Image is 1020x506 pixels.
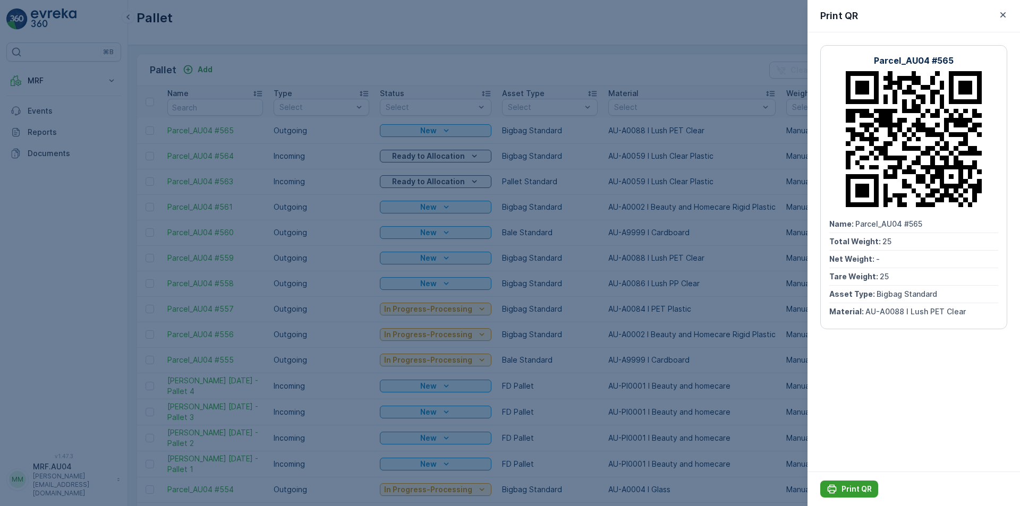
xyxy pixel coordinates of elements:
span: Name : [829,219,855,228]
span: Tare Weight : [829,272,880,281]
span: Net Weight : [829,254,876,263]
span: 25 [882,237,891,246]
span: 25 [880,272,889,281]
span: AU-A0088 I Lush PET Clear [865,307,966,316]
span: - [876,254,880,263]
span: Asset Type : [829,289,877,298]
span: Total Weight : [829,237,882,246]
span: Bigbag Standard [877,289,937,298]
span: Parcel_AU04 #565 [855,219,922,228]
p: Print QR [820,8,858,23]
span: Material : [829,307,865,316]
p: Parcel_AU04 #565 [874,54,954,67]
button: Print QR [820,481,878,498]
p: Print QR [841,484,872,494]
